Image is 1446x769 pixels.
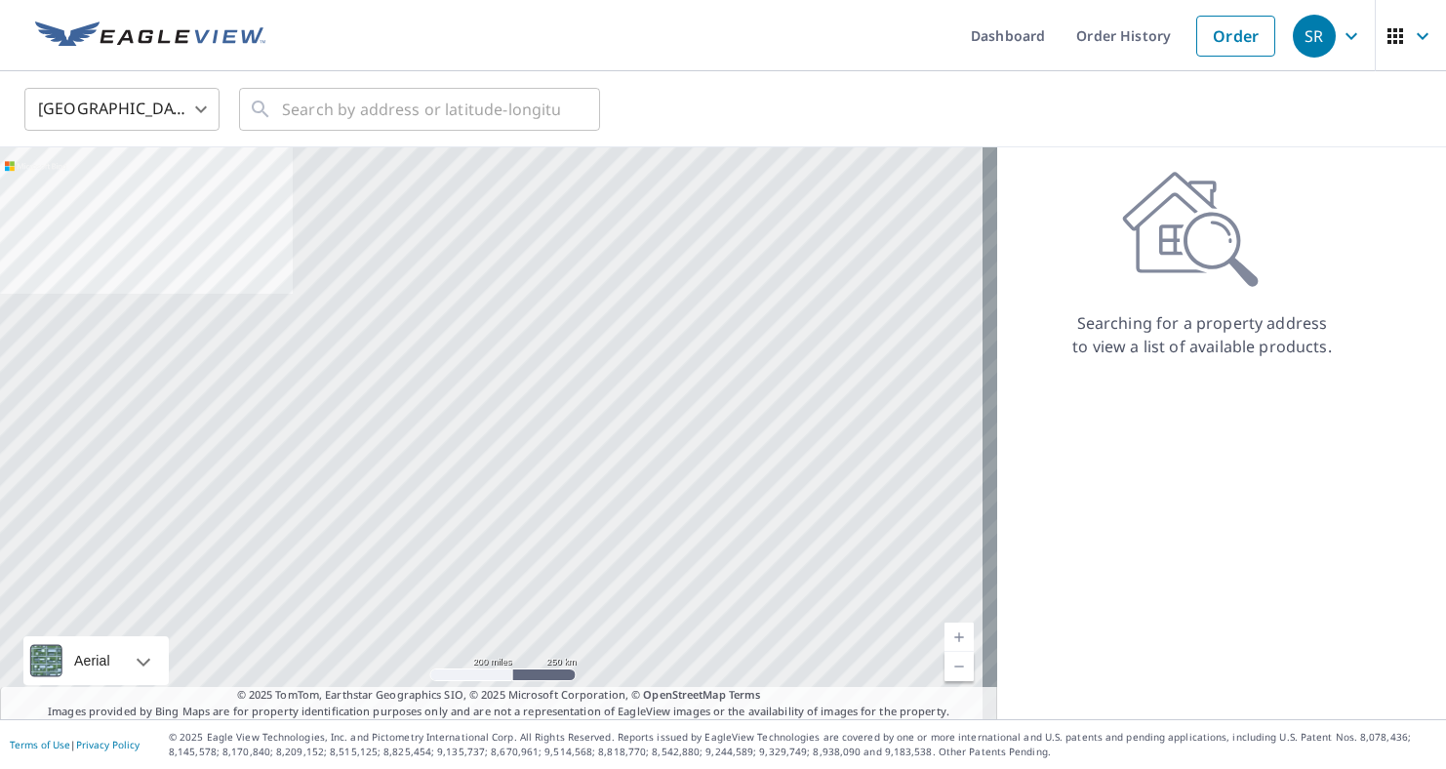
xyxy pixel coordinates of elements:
[76,738,140,751] a: Privacy Policy
[944,652,974,681] a: Current Level 5, Zoom Out
[35,21,265,51] img: EV Logo
[68,636,116,685] div: Aerial
[237,687,761,704] span: © 2025 TomTom, Earthstar Geographics SIO, © 2025 Microsoft Corporation, ©
[23,636,169,685] div: Aerial
[643,687,725,702] a: OpenStreetMap
[1071,311,1333,358] p: Searching for a property address to view a list of available products.
[10,738,70,751] a: Terms of Use
[169,730,1436,759] p: © 2025 Eagle View Technologies, Inc. and Pictometry International Corp. All Rights Reserved. Repo...
[944,623,974,652] a: Current Level 5, Zoom In
[729,687,761,702] a: Terms
[282,82,560,137] input: Search by address or latitude-longitude
[1196,16,1275,57] a: Order
[1293,15,1336,58] div: SR
[10,739,140,750] p: |
[24,82,220,137] div: [GEOGRAPHIC_DATA]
